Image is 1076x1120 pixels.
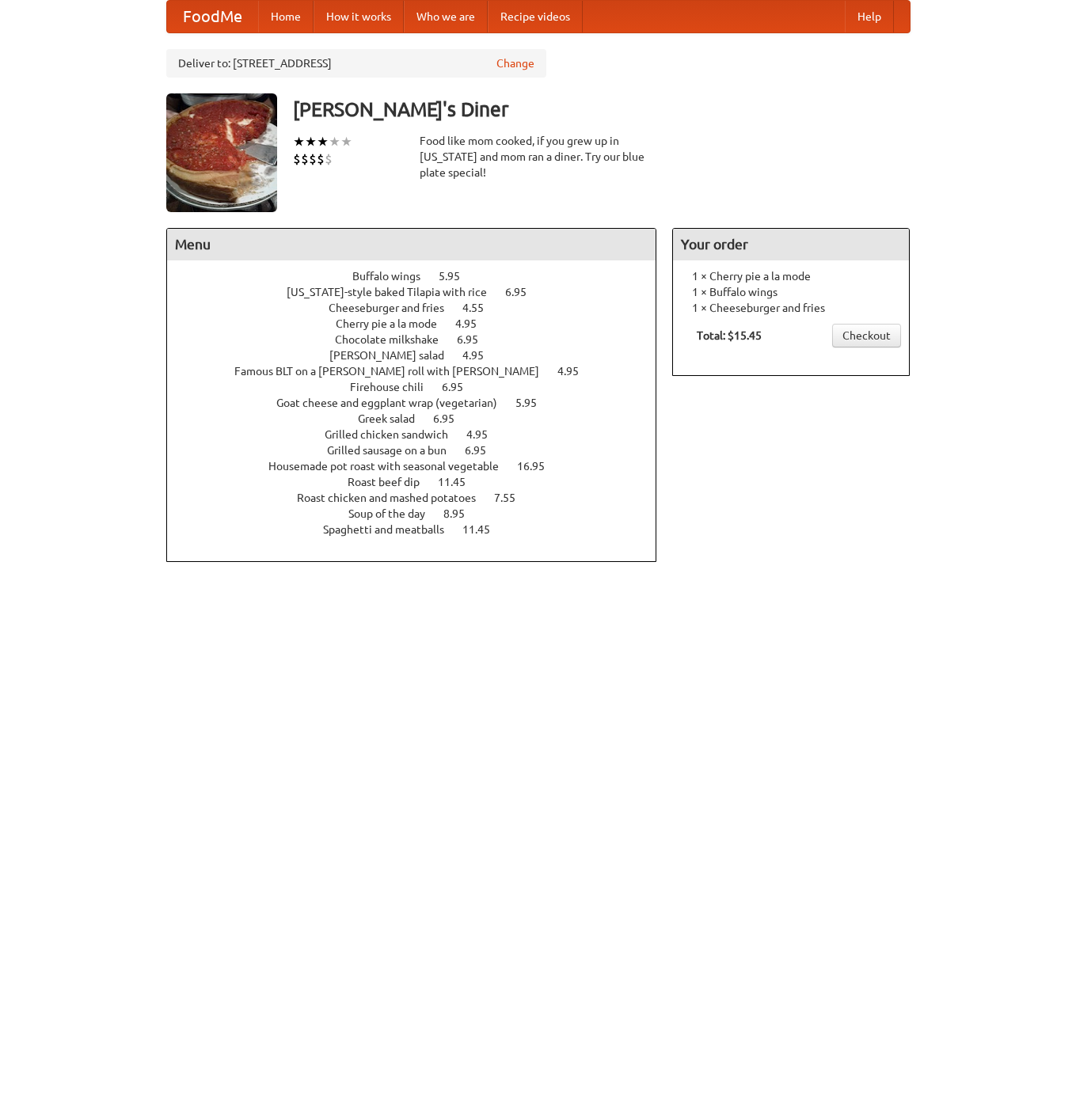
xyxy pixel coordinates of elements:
li: ★ [305,133,317,150]
span: Chocolate milkshake [335,333,454,346]
h4: Menu [167,229,656,260]
a: How it works [314,1,404,32]
a: FoodMe [167,1,258,32]
span: Cherry pie a la mode [336,317,453,330]
span: Greek salad [358,412,431,425]
span: 4.95 [557,365,595,378]
li: ★ [340,133,352,150]
a: Grilled chicken sandwich 4.95 [325,428,517,441]
span: 11.45 [438,476,481,488]
span: 5.95 [439,270,476,283]
span: Grilled chicken sandwich [325,428,464,441]
a: Firehouse chili 6.95 [350,381,492,393]
a: Cherry pie a la mode 4.95 [336,317,506,330]
span: Roast beef dip [348,476,435,488]
span: Goat cheese and eggplant wrap (vegetarian) [276,397,513,409]
span: [PERSON_NAME] salad [329,349,460,362]
a: Greek salad 6.95 [358,412,484,425]
h3: [PERSON_NAME]'s Diner [293,93,911,125]
b: Total: $15.45 [697,329,762,342]
span: 11.45 [462,523,506,536]
li: $ [309,150,317,168]
span: Buffalo wings [352,270,436,283]
span: Firehouse chili [350,381,439,393]
li: 1 × Cheeseburger and fries [681,300,901,316]
a: Change [496,55,534,71]
a: Grilled sausage on a bun 6.95 [327,444,515,457]
span: 4.95 [462,349,500,362]
span: [US_STATE]-style baked Tilapia with rice [287,286,503,298]
a: [PERSON_NAME] salad 4.95 [329,349,513,362]
a: Chocolate milkshake 6.95 [335,333,508,346]
a: Home [258,1,314,32]
a: Goat cheese and eggplant wrap (vegetarian) 5.95 [276,397,566,409]
span: Soup of the day [348,507,441,520]
span: Housemade pot roast with seasonal vegetable [268,460,515,473]
li: 1 × Cherry pie a la mode [681,268,901,284]
span: 5.95 [515,397,553,409]
a: Help [845,1,894,32]
li: ★ [317,133,329,150]
span: Grilled sausage on a bun [327,444,462,457]
img: angular.jpg [166,93,277,212]
a: Housemade pot roast with seasonal vegetable 16.95 [268,460,574,473]
span: 4.95 [466,428,504,441]
a: Roast beef dip 11.45 [348,476,495,488]
h4: Your order [673,229,909,260]
li: ★ [293,133,305,150]
li: 1 × Buffalo wings [681,284,901,300]
a: Soup of the day 8.95 [348,507,494,520]
a: Checkout [832,324,901,347]
span: 6.95 [505,286,542,298]
span: Famous BLT on a [PERSON_NAME] roll with [PERSON_NAME] [234,365,555,378]
li: ★ [329,133,340,150]
span: 6.95 [465,444,502,457]
a: Recipe videos [488,1,583,32]
span: 7.55 [494,492,531,504]
span: 8.95 [443,507,481,520]
div: Deliver to: [STREET_ADDRESS] [166,49,546,78]
span: 16.95 [517,460,561,473]
a: Buffalo wings 5.95 [352,270,489,283]
span: 6.95 [433,412,470,425]
a: Cheeseburger and fries 4.55 [329,302,513,314]
li: $ [325,150,333,168]
li: $ [317,150,325,168]
li: $ [293,150,301,168]
span: Cheeseburger and fries [329,302,460,314]
span: Roast chicken and mashed potatoes [297,492,492,504]
span: 4.95 [455,317,492,330]
span: 6.95 [442,381,479,393]
a: [US_STATE]-style baked Tilapia with rice 6.95 [287,286,556,298]
li: $ [301,150,309,168]
a: Famous BLT on a [PERSON_NAME] roll with [PERSON_NAME] 4.95 [234,365,608,378]
span: Spaghetti and meatballs [323,523,460,536]
span: 4.55 [462,302,500,314]
a: Spaghetti and meatballs 11.45 [323,523,519,536]
span: 6.95 [457,333,494,346]
div: Food like mom cooked, if you grew up in [US_STATE] and mom ran a diner. Try our blue plate special! [420,133,657,180]
a: Who we are [404,1,488,32]
a: Roast chicken and mashed potatoes 7.55 [297,492,545,504]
